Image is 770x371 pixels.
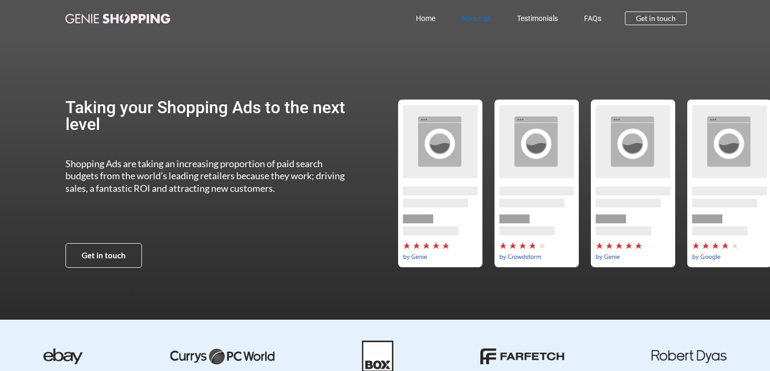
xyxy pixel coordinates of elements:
img: farfetch-01 [480,348,564,364]
a: Get in touch [65,243,142,268]
a: FAQs [571,6,614,30]
div: by-genie [392,100,488,267]
span: Get in touch [82,252,126,259]
div: 2 / 5 [488,100,585,267]
h2: Taking your Shopping Ads to the next level [65,99,355,133]
a: About us [448,6,504,30]
div: by-crowdstorm [488,100,585,267]
a: Home [403,6,448,30]
a: Testimonials [504,6,571,30]
img: robert dyas [652,350,727,363]
img: genie-shopping-logo [65,14,170,24]
nav: Menu [216,6,614,30]
span: Get in touch [636,15,676,22]
img: ebay-dark [43,348,83,364]
div: 1 / 5 [392,100,488,267]
a: Get in touch [625,12,687,25]
div: 3 / 5 [585,100,681,267]
span: Shopping Ads are taking an increasing proportion of paid search budgets from the world’s leading ... [65,158,345,194]
div: by-genie [585,100,681,267]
